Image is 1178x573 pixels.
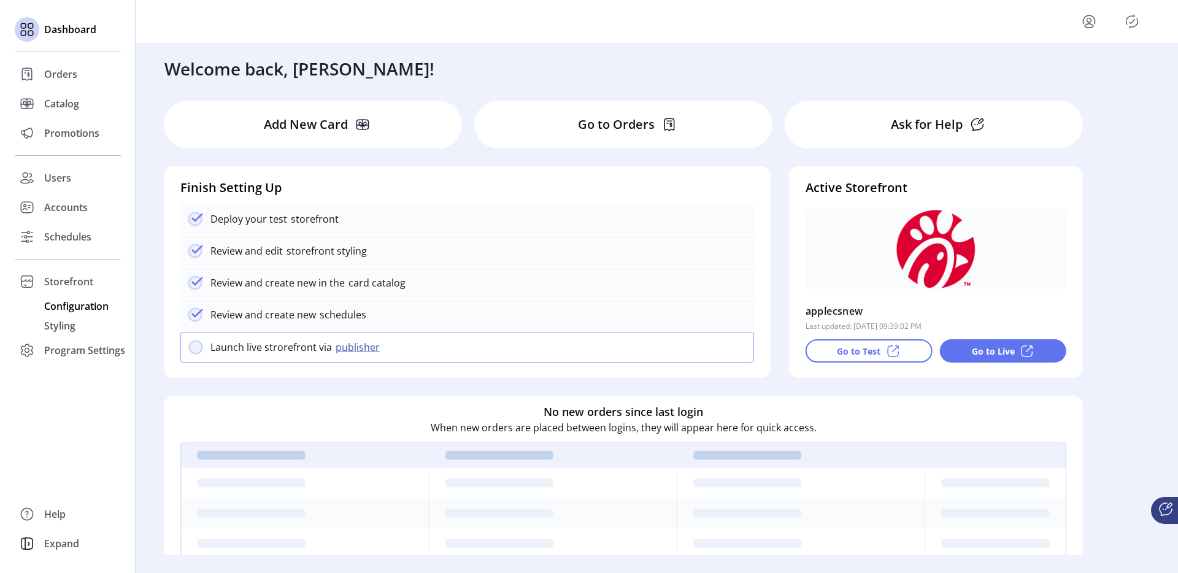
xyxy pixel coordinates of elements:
[44,67,77,82] span: Orders
[44,318,75,333] span: Styling
[44,299,109,313] span: Configuration
[431,420,817,435] p: When new orders are placed between logins, they will appear here for quick access.
[44,343,125,358] span: Program Settings
[44,96,79,111] span: Catalog
[1079,12,1099,31] button: menu
[264,115,348,134] p: Add New Card
[345,275,406,290] p: card catalog
[44,126,99,140] span: Promotions
[210,212,287,226] p: Deploy your test
[210,340,332,355] p: Launch live strorefront via
[180,179,754,197] h4: Finish Setting Up
[332,340,387,355] button: publisher
[164,56,434,82] h3: Welcome back, [PERSON_NAME]!
[210,307,316,322] p: Review and create new
[44,274,93,289] span: Storefront
[283,244,367,258] p: storefront styling
[44,507,66,521] span: Help
[210,244,283,258] p: Review and edit
[837,345,880,358] p: Go to Test
[44,229,91,244] span: Schedules
[210,275,345,290] p: Review and create new in the
[44,200,88,215] span: Accounts
[44,171,71,185] span: Users
[806,321,922,332] p: Last updated: [DATE] 09:39:02 PM
[806,301,863,321] p: applecsnew
[891,115,963,134] p: Ask for Help
[806,179,1066,197] h4: Active Storefront
[544,404,703,420] h6: No new orders since last login
[287,212,339,226] p: storefront
[44,22,96,37] span: Dashboard
[578,115,655,134] p: Go to Orders
[1122,12,1142,31] button: Publisher Panel
[44,536,79,551] span: Expand
[316,307,366,322] p: schedules
[972,345,1015,358] p: Go to Live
